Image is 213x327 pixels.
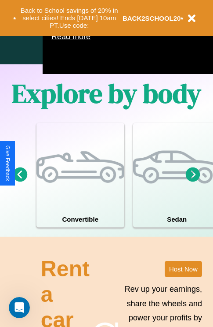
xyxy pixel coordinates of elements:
[123,15,181,22] b: BACK2SCHOOL20
[165,261,202,277] button: Host Now
[36,211,124,227] h4: Convertible
[9,297,30,318] iframe: Intercom live chat
[16,4,123,32] button: Back to School savings of 20% in select cities! Ends [DATE] 10am PT.Use code:
[12,75,201,111] h1: Explore by body
[4,145,11,181] div: Give Feedback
